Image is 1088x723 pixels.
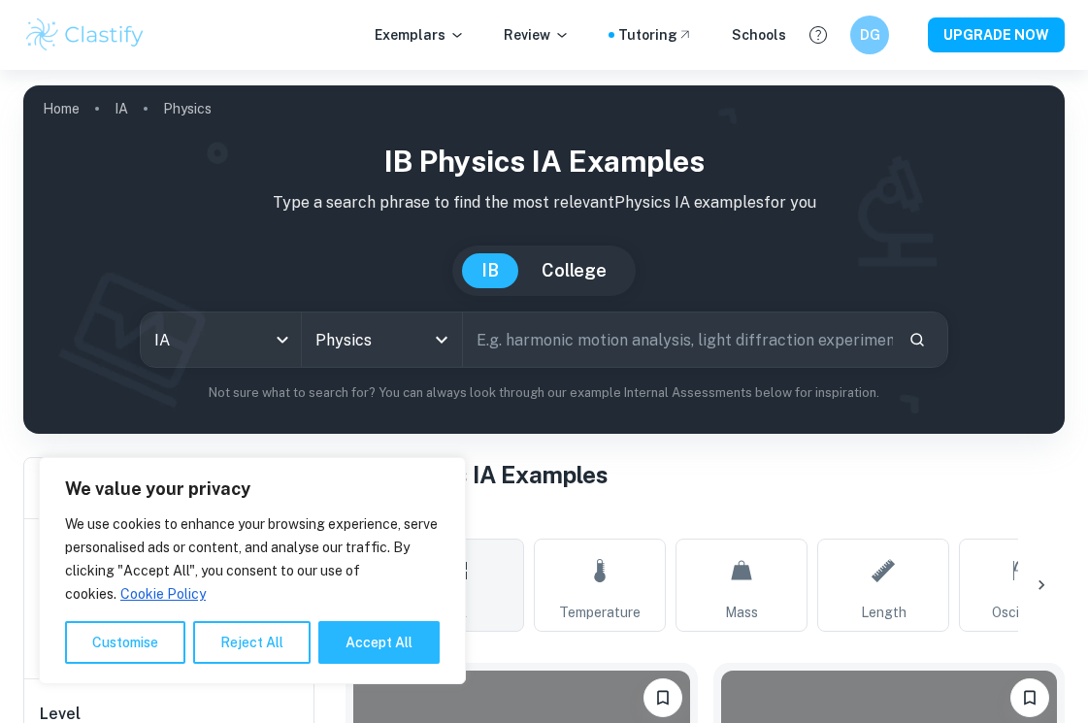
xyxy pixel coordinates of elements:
img: profile cover [23,85,1065,434]
button: DG [850,16,889,54]
button: College [522,253,626,288]
button: Customise [65,621,185,664]
input: E.g. harmonic motion analysis, light diffraction experiments, sliding objects down a ramp... [463,312,892,367]
p: Exemplars [375,24,465,46]
button: Bookmark [643,678,682,717]
a: IA [115,95,128,122]
h6: DG [859,24,881,46]
span: Mass [725,602,758,623]
button: Help and Feedback [802,18,835,51]
p: Not sure what to search for? You can always look through our example Internal Assessments below f... [39,383,1049,403]
button: IB [462,253,518,288]
a: Schools [732,24,786,46]
h6: Topic [346,508,1065,531]
button: Open [428,326,455,353]
a: Tutoring [618,24,693,46]
h1: All Physics IA Examples [346,457,1065,492]
p: We use cookies to enhance your browsing experience, serve personalised ads or content, and analys... [65,512,440,606]
a: Home [43,95,80,122]
button: UPGRADE NOW [928,17,1065,52]
button: Bookmark [1010,678,1049,717]
img: Clastify logo [23,16,147,54]
span: Length [861,602,907,623]
p: Physics [163,98,212,119]
button: Search [901,323,934,356]
h1: IB Physics IA examples [39,140,1049,183]
a: Cookie Policy [119,585,207,603]
div: IA [141,312,301,367]
span: Temperature [559,602,641,623]
p: We value your privacy [65,477,440,501]
span: Oscillation [992,602,1059,623]
button: Reject All [193,621,311,664]
p: Review [504,24,570,46]
p: Type a search phrase to find the most relevant Physics IA examples for you [39,191,1049,214]
div: We value your privacy [39,457,466,684]
button: Accept All [318,621,440,664]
